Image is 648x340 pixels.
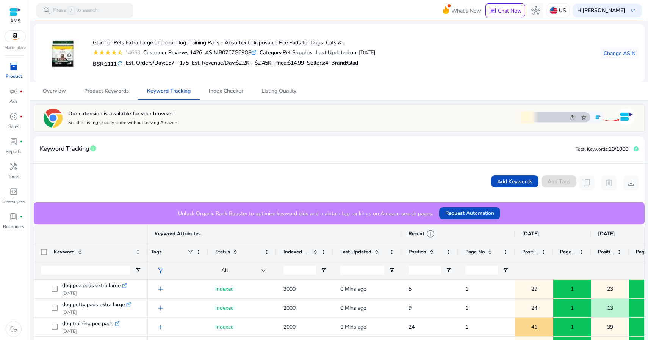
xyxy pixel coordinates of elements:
span: 41 [531,319,537,335]
span: code_blocks [9,187,18,196]
span: inventory_2 [9,62,18,71]
h5: Our extension is available for your browser! [68,110,178,117]
span: Position [522,249,538,255]
span: 1 [571,281,574,297]
span: $2.2K - $2.45K [236,59,271,66]
h4: Glad for Pets Extra Large Charcoal Dog Training Pads - Absorbent Disposable Pee Pads for Dogs, Ca... [93,40,375,46]
p: Ads [9,98,18,105]
span: 5 [409,285,412,293]
span: 2000 [283,323,296,331]
h5: Est. Revenue/Day: [192,60,271,66]
div: 1426 [143,49,202,57]
mat-icon: star [93,49,99,55]
div: B07CZG69Q9 [205,49,257,57]
input: Page No Filter Input [465,266,498,275]
span: dog pee pads extra large [62,280,121,291]
span: fiber_manual_record [20,115,23,118]
span: Indexed Products [283,249,310,255]
p: US [559,4,566,17]
p: Marketplace [5,45,26,51]
button: chatChat Now [485,3,525,18]
input: Keyword Filter Input [41,266,130,275]
span: handyman [9,162,18,171]
span: fiber_manual_record [20,90,23,93]
span: Keyword Tracking [147,88,191,94]
span: Listing Quality [261,88,296,94]
span: Indexed [215,304,234,312]
p: Tools [8,173,19,180]
h5: BSR: [93,59,123,68]
mat-icon: star [99,49,105,55]
div: 14663 [123,49,140,57]
span: info [89,145,97,152]
span: 157 - 175 [165,59,189,66]
span: 1 [465,304,468,312]
img: amazon.svg [5,31,25,42]
span: All [221,267,228,274]
span: Page No [560,249,576,255]
span: chat [489,7,496,15]
span: Keyword [54,249,75,255]
p: [DATE] [62,290,127,296]
span: download [626,178,635,187]
mat-icon: star [105,49,111,55]
span: What's New [451,4,481,17]
span: 24 [531,300,537,316]
mat-icon: star [111,49,117,55]
span: info [426,229,435,238]
b: Customer Reviews: [143,49,190,56]
span: add [156,285,165,294]
p: Product [6,73,22,80]
span: 9 [409,304,412,312]
span: Keyword Tracking [40,142,89,156]
input: Position Filter Input [409,266,441,275]
span: add [156,323,165,332]
span: 1 [465,285,468,293]
p: Reports [6,148,22,155]
span: donut_small [9,112,18,121]
span: 1111 [105,60,117,68]
span: fiber_manual_record [20,215,23,218]
span: 39 [607,319,613,335]
span: Keyword Attributes [155,230,200,237]
b: Last Updated on [316,49,356,56]
p: Sales [8,123,19,130]
button: Open Filter Menu [502,267,509,273]
div: Pet Supplies [260,49,313,57]
span: dark_mode [9,324,18,334]
img: chrome-logo.svg [44,109,63,127]
span: Position [598,249,614,255]
p: Developers [2,198,25,205]
span: 0 Mins ago [340,304,366,312]
span: / [68,6,75,15]
p: See the Listing Quality score without leaving Amazon. [68,120,178,126]
span: Overview [43,88,66,94]
p: Hi [577,8,625,13]
b: Category: [260,49,283,56]
span: hub [531,6,540,15]
span: Position [409,249,426,255]
span: 1 [571,300,574,316]
span: 29 [531,281,537,297]
button: Open Filter Menu [135,267,141,273]
span: $14.99 [288,59,304,66]
span: dog training pee pads [62,318,113,329]
p: [DATE] [62,309,131,315]
button: Open Filter Menu [389,267,395,273]
span: 23 [607,281,613,297]
span: campaign [9,87,18,96]
span: lab_profile [9,137,18,146]
mat-icon: refresh [117,60,123,67]
span: book_4 [9,212,18,221]
h5: Est. Orders/Day: [126,60,189,66]
b: [PERSON_NAME] [582,7,625,14]
div: Recent [409,229,435,238]
img: 41uF+3iqEdL._AC_US40_.jpg [49,39,77,68]
button: download [623,175,639,190]
span: [DATE] [598,230,615,237]
span: keyboard_arrow_down [628,6,637,15]
span: Change ASIN [604,49,635,57]
span: Total Keywords: [576,146,609,152]
h5: Price: [274,60,304,66]
h5: : [331,60,358,66]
